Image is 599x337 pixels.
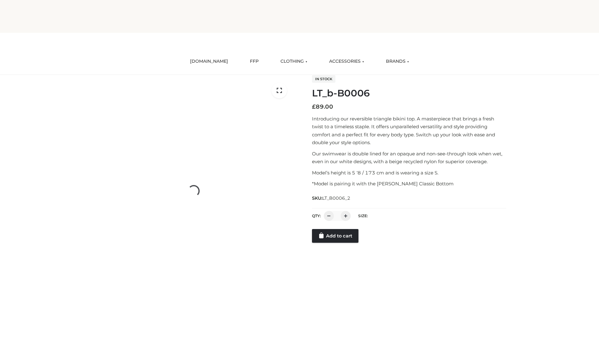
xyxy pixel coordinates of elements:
p: *Model is pairing it with the [PERSON_NAME] Classic Bottom [312,180,506,188]
a: Add to cart [312,229,358,243]
a: FFP [245,55,263,68]
span: SKU: [312,194,351,202]
a: [DOMAIN_NAME] [185,55,233,68]
span: In stock [312,75,335,83]
a: BRANDS [381,55,414,68]
p: Our swimwear is double lined for an opaque and non-see-through look when wet, even in our white d... [312,150,506,166]
label: QTY: [312,213,321,218]
a: ACCESSORIES [324,55,369,68]
p: Model’s height is 5 ‘8 / 173 cm and is wearing a size S. [312,169,506,177]
span: £ [312,103,316,110]
h1: LT_b-B0006 [312,88,506,99]
span: LT_B0006_2 [322,195,350,201]
a: CLOTHING [276,55,312,68]
p: Introducing our reversible triangle bikini top. A masterpiece that brings a fresh twist to a time... [312,115,506,147]
label: Size: [358,213,368,218]
bdi: 89.00 [312,103,333,110]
